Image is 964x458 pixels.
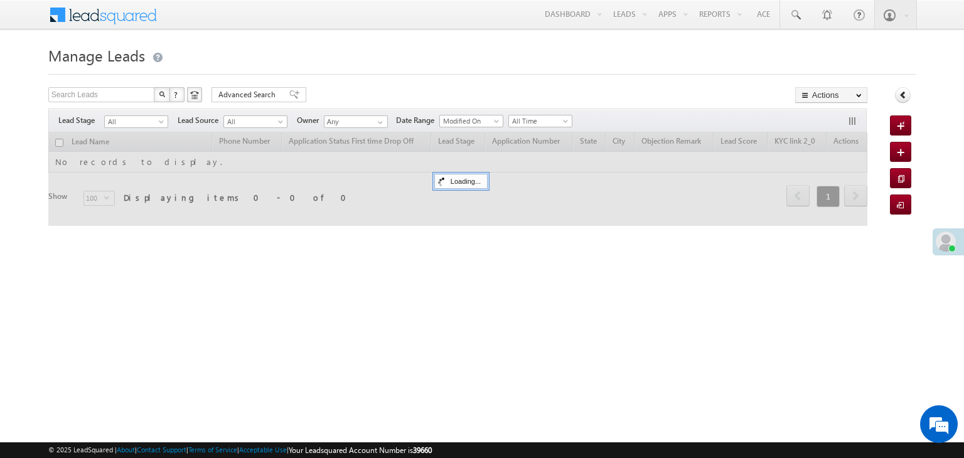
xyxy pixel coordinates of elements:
span: Lead Source [178,115,223,126]
a: About [117,445,135,454]
a: All [223,115,287,128]
span: Owner [297,115,324,126]
span: All Time [509,115,569,127]
a: Contact Support [137,445,186,454]
a: All [104,115,168,128]
img: Search [159,91,165,97]
div: Loading... [434,174,488,189]
span: Lead Stage [58,115,104,126]
span: Modified On [440,115,500,127]
span: Manage Leads [48,45,145,65]
span: All [105,116,164,127]
span: 39660 [413,445,432,455]
span: ? [174,89,179,100]
button: ? [169,87,185,102]
button: Actions [795,87,867,103]
a: Acceptable Use [239,445,287,454]
span: © 2025 LeadSquared | | | | | [48,444,432,456]
a: Modified On [439,115,503,127]
a: Terms of Service [188,445,237,454]
a: All Time [508,115,572,127]
a: Show All Items [371,116,387,129]
span: Advanced Search [218,89,279,100]
span: Your Leadsquared Account Number is [289,445,432,455]
span: All [224,116,284,127]
span: Date Range [396,115,439,126]
input: Type to Search [324,115,388,128]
